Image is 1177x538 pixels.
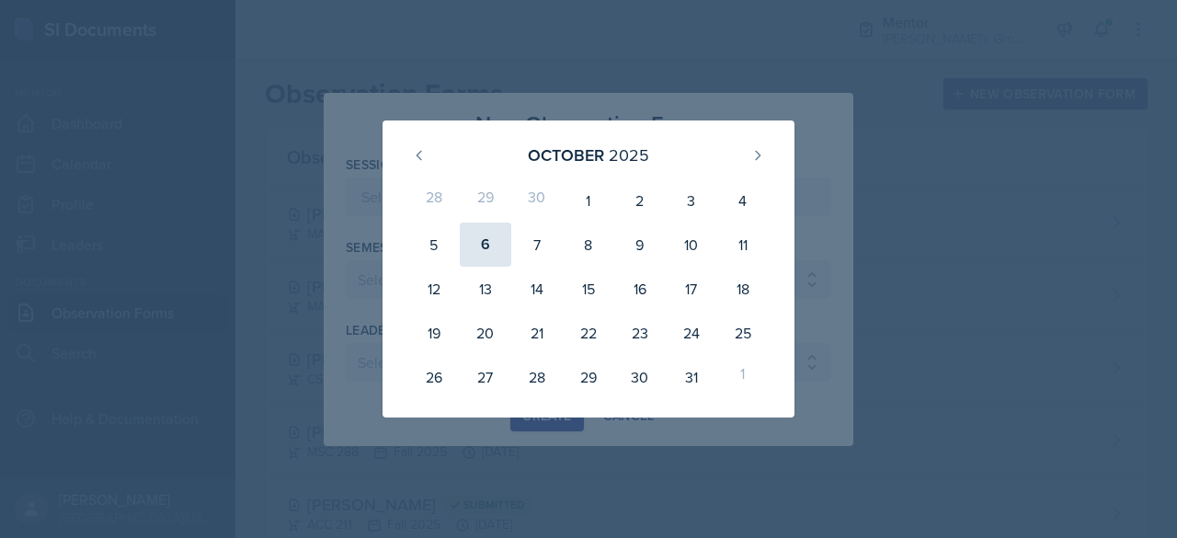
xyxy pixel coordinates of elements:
div: 28 [511,355,563,399]
div: 22 [563,311,614,355]
div: 26 [408,355,460,399]
div: 23 [614,311,666,355]
div: 30 [614,355,666,399]
div: 30 [511,178,563,223]
div: 16 [614,267,666,311]
div: 29 [460,178,511,223]
div: 29 [563,355,614,399]
div: 18 [717,267,769,311]
div: 27 [460,355,511,399]
div: 25 [717,311,769,355]
div: 20 [460,311,511,355]
div: 5 [408,223,460,267]
div: 13 [460,267,511,311]
div: 1 [717,355,769,399]
div: 4 [717,178,769,223]
div: 8 [563,223,614,267]
div: 15 [563,267,614,311]
div: 9 [614,223,666,267]
div: 31 [666,355,717,399]
div: October [528,143,604,167]
div: 2 [614,178,666,223]
div: 6 [460,223,511,267]
div: 7 [511,223,563,267]
div: 10 [666,223,717,267]
div: 28 [408,178,460,223]
div: 2025 [609,143,649,167]
div: 17 [666,267,717,311]
div: 1 [563,178,614,223]
div: 11 [717,223,769,267]
div: 19 [408,311,460,355]
div: 14 [511,267,563,311]
div: 3 [666,178,717,223]
div: 21 [511,311,563,355]
div: 12 [408,267,460,311]
div: 24 [666,311,717,355]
